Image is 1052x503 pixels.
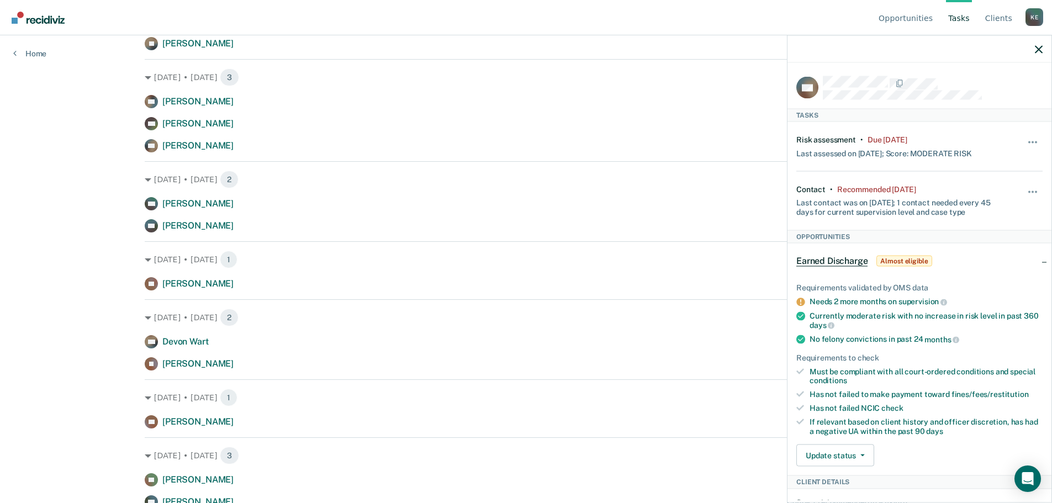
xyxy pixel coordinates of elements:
[810,321,834,330] span: days
[796,256,868,267] span: Earned Discharge
[162,118,234,129] span: [PERSON_NAME]
[787,108,1051,121] div: Tasks
[796,135,856,144] div: Risk assessment
[145,251,907,268] div: [DATE] • [DATE]
[162,358,234,369] span: [PERSON_NAME]
[145,68,907,86] div: [DATE] • [DATE]
[796,184,826,194] div: Contact
[796,353,1043,362] div: Requirements to check
[220,171,239,188] span: 2
[145,389,907,406] div: [DATE] • [DATE]
[787,475,1051,489] div: Client Details
[13,49,46,59] a: Home
[1025,8,1043,26] div: K E
[162,140,234,151] span: [PERSON_NAME]
[220,251,237,268] span: 1
[796,144,972,158] div: Last assessed on [DATE]; Score: MODERATE RISK
[810,297,1043,307] div: Needs 2 more months on supervision
[810,335,1043,345] div: No felony convictions in past 24
[881,403,903,412] span: check
[162,278,234,289] span: [PERSON_NAME]
[145,309,907,326] div: [DATE] • [DATE]
[12,12,65,24] img: Recidiviz
[787,243,1051,279] div: Earned DischargeAlmost eligible
[162,38,234,49] span: [PERSON_NAME]
[1025,8,1043,26] button: Profile dropdown button
[162,336,208,347] span: Devon Wart
[860,135,863,144] div: •
[810,367,1043,385] div: Must be compliant with all court-ordered conditions and special
[810,417,1043,436] div: If relevant based on client history and officer discretion, has had a negative UA within the past 90
[787,230,1051,243] div: Opportunities
[220,309,239,326] span: 2
[162,474,234,485] span: [PERSON_NAME]
[924,335,959,343] span: months
[796,444,874,467] button: Update status
[951,390,1029,399] span: fines/fees/restitution
[837,184,916,194] div: Recommended 25 days ago
[810,403,1043,412] div: Has not failed NCIC
[810,311,1043,330] div: Currently moderate risk with no increase in risk level in past 360
[162,198,234,209] span: [PERSON_NAME]
[220,68,239,86] span: 3
[796,194,1002,217] div: Last contact was on [DATE]; 1 contact needed every 45 days for current supervision level and case...
[162,96,234,107] span: [PERSON_NAME]
[1014,465,1041,492] div: Open Intercom Messenger
[926,426,943,435] span: days
[220,389,237,406] span: 1
[145,447,907,464] div: [DATE] • [DATE]
[220,447,239,464] span: 3
[145,171,907,188] div: [DATE] • [DATE]
[796,283,1043,293] div: Requirements validated by OMS data
[162,416,234,427] span: [PERSON_NAME]
[810,376,847,385] span: conditions
[876,256,932,267] span: Almost eligible
[830,184,833,194] div: •
[868,135,907,144] div: Due 5 months ago
[162,220,234,231] span: [PERSON_NAME]
[810,390,1043,399] div: Has not failed to make payment toward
